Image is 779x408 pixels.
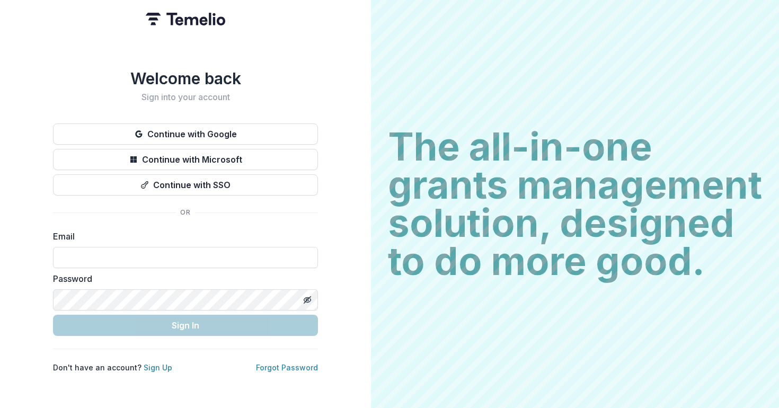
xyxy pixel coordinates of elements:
[53,230,312,243] label: Email
[53,174,318,196] button: Continue with SSO
[53,123,318,145] button: Continue with Google
[299,291,316,308] button: Toggle password visibility
[53,315,318,336] button: Sign In
[256,363,318,372] a: Forgot Password
[146,13,225,25] img: Temelio
[53,69,318,88] h1: Welcome back
[53,362,172,373] p: Don't have an account?
[53,149,318,170] button: Continue with Microsoft
[144,363,172,372] a: Sign Up
[53,272,312,285] label: Password
[53,92,318,102] h2: Sign into your account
